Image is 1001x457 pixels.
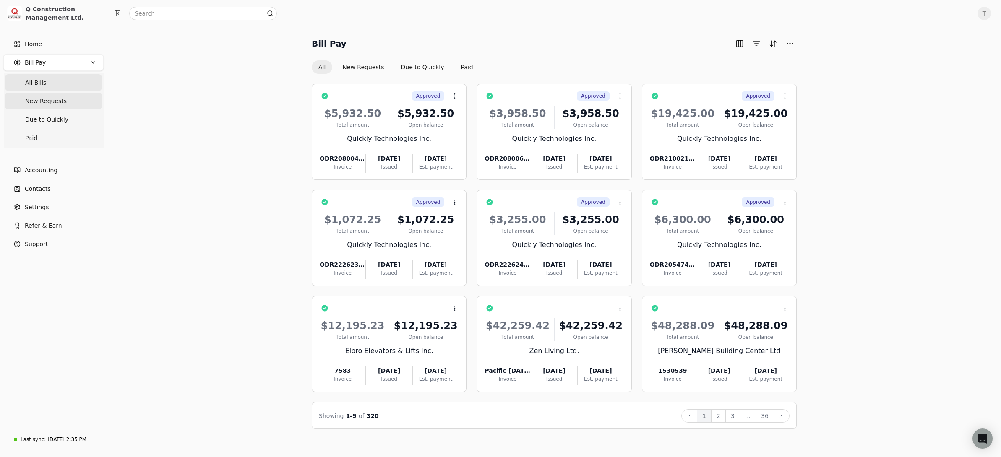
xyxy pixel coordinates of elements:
a: Due to Quickly [5,111,102,128]
button: Support [3,236,104,252]
span: Home [25,40,42,49]
div: $42,259.42 [558,318,624,333]
div: Q Construction Management Ltd. [26,5,100,22]
div: Open balance [723,333,789,341]
div: [DATE] [366,366,412,375]
div: Elpro Elevators & Lifts Inc. [320,346,459,356]
div: [DATE] [366,154,412,163]
div: [DATE] [413,366,459,375]
button: New Requests [336,60,391,74]
h2: Bill Pay [312,37,347,50]
div: [DATE] [366,260,412,269]
div: $19,425.00 [650,106,716,121]
button: Paid [454,60,480,74]
div: 7583 [320,366,365,375]
div: Invoice filter options [312,60,480,74]
span: Approved [746,92,770,100]
div: $3,255.00 [558,212,624,227]
div: Open balance [723,227,789,235]
button: Refer & Earn [3,217,104,234]
div: Est. payment [413,163,459,171]
div: Total amount [485,227,550,235]
div: Pacific-[DATE] [485,366,530,375]
div: Quickly Technologies Inc. [320,240,459,250]
div: Issued [366,163,412,171]
span: Due to Quickly [25,115,68,124]
div: Total amount [650,227,716,235]
div: QDR222623-1344 [320,260,365,269]
div: QDR222624-1345 [485,260,530,269]
div: $5,932.50 [393,106,459,121]
div: Issued [531,375,577,383]
span: Support [25,240,48,249]
div: Est. payment [578,269,623,277]
div: $48,288.09 [650,318,716,333]
a: All Bills [5,74,102,91]
div: [DATE] [696,366,742,375]
div: Total amount [320,333,386,341]
div: [DATE] [743,366,789,375]
div: Open balance [558,227,624,235]
div: Open balance [393,121,459,129]
div: [DATE] [413,154,459,163]
div: $3,958.50 [558,106,624,121]
div: Invoice [320,375,365,383]
button: Sort [766,37,780,50]
span: All Bills [25,78,46,87]
span: Approved [746,198,770,206]
div: Quickly Technologies Inc. [320,134,459,144]
div: $6,300.00 [650,212,716,227]
button: Due to Quickly [394,60,451,74]
div: Issued [531,269,577,277]
span: Approved [416,198,441,206]
div: $6,300.00 [723,212,789,227]
div: Total amount [485,121,550,129]
div: QDR208006-1329 [485,154,530,163]
span: Accounting [25,166,57,175]
div: Issued [696,163,742,171]
a: New Requests [5,93,102,109]
div: Open balance [393,333,459,341]
div: [DATE] [413,260,459,269]
button: More [783,37,797,50]
div: Open Intercom Messenger [972,428,993,449]
div: Invoice [650,269,696,277]
span: T [978,7,991,20]
span: Paid [25,134,37,143]
div: $5,932.50 [320,106,386,121]
div: Open balance [393,227,459,235]
div: Invoice [650,375,696,383]
div: Est. payment [413,375,459,383]
div: Issued [696,375,742,383]
a: Settings [3,199,104,216]
div: [DATE] [531,260,577,269]
div: Invoice [485,269,530,277]
div: Invoice [485,375,530,383]
div: Zen Living Ltd. [485,346,623,356]
div: Est. payment [578,163,623,171]
button: All [312,60,332,74]
div: Invoice [485,163,530,171]
span: Showing [319,413,344,419]
div: [DATE] [743,260,789,269]
div: [DATE] [531,366,577,375]
div: Issued [366,269,412,277]
span: Approved [581,198,605,206]
button: 3 [725,409,740,423]
div: $1,072.25 [320,212,386,227]
div: Open balance [558,121,624,129]
div: Total amount [485,333,550,341]
div: [DATE] [578,366,623,375]
div: $48,288.09 [723,318,789,333]
div: [DATE] [531,154,577,163]
div: [DATE] [578,154,623,163]
a: Last sync:[DATE] 2:35 PM [3,432,104,447]
div: Est. payment [578,375,623,383]
div: $1,072.25 [393,212,459,227]
div: 1530539 [650,366,696,375]
div: Total amount [650,121,716,129]
span: Settings [25,203,49,212]
span: Approved [581,92,605,100]
div: QDR205474-006 [650,260,696,269]
span: Approved [416,92,441,100]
